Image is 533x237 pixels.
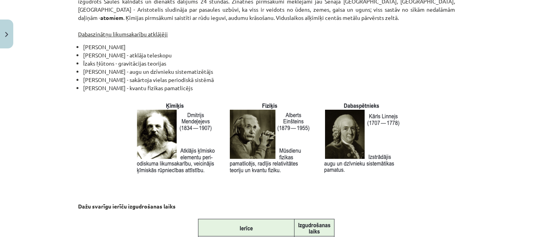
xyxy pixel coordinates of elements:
li: [PERSON_NAME] - sakārtoja vielas periodiskā sistēmā [83,76,455,84]
u: Dabaszinātņu likumsakarību atklājēji [78,30,168,37]
li: Īzaks Ņūtons - gravitācijas teorijas [83,59,455,68]
li: [PERSON_NAME] [83,43,455,51]
li: [PERSON_NAME] - kvantu fizikas pamatlicējs [83,84,455,198]
strong: Dažu svarīgu ierīču izgudrošanas laiks [78,203,176,210]
li: [PERSON_NAME] - augu un dzīvnieku sistematizētājs [83,68,455,76]
img: icon-close-lesson-0947bae3869378f0d4975bcd49f059093ad1ed9edebbc8119c70593378902aed.svg [5,32,8,37]
li: [PERSON_NAME] - atklāja teleskopu [83,51,455,59]
strong: atomiem [100,14,123,21]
